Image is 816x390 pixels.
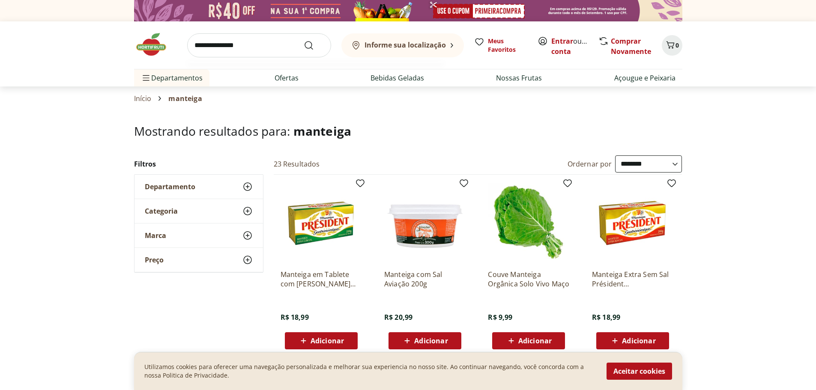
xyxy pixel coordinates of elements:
[145,231,166,240] span: Marca
[622,337,655,344] span: Adicionar
[389,332,461,349] button: Adicionar
[496,73,542,83] a: Nossas Frutas
[662,35,682,56] button: Carrinho
[384,313,412,322] span: R$ 20,99
[187,33,331,57] input: search
[274,159,320,169] h2: 23 Resultados
[285,332,358,349] button: Adicionar
[607,363,672,380] button: Aceitar cookies
[518,337,552,344] span: Adicionar
[611,36,651,56] a: Comprar Novamente
[592,270,673,289] a: Manteiga Extra Sem Sal Président Gastronomique 200g
[341,33,464,57] button: Informe sua localização
[568,159,612,169] label: Ordernar por
[145,256,164,264] span: Preço
[384,182,466,263] img: Manteiga com Sal Aviação 200g
[281,313,309,322] span: R$ 18,99
[135,248,263,272] button: Preço
[134,32,177,57] img: Hortifruti
[144,363,596,380] p: Utilizamos cookies para oferecer uma navegação personalizada e melhorar sua experiencia no nosso ...
[596,332,669,349] button: Adicionar
[551,36,589,57] span: ou
[275,73,299,83] a: Ofertas
[134,124,682,138] h1: Mostrando resultados para:
[304,40,324,51] button: Submit Search
[488,313,512,322] span: R$ 9,99
[365,40,446,50] b: Informe sua localização
[311,337,344,344] span: Adicionar
[492,332,565,349] button: Adicionar
[474,37,527,54] a: Meus Favoritos
[135,175,263,199] button: Departamento
[371,73,424,83] a: Bebidas Geladas
[614,73,676,83] a: Açougue e Peixaria
[281,182,362,263] img: Manteiga em Tablete com Sal Président 200g
[592,182,673,263] img: Manteiga Extra Sem Sal Président Gastronomique 200g
[488,270,569,289] a: Couve Manteiga Orgânica Solo Vivo Maço
[168,95,202,102] span: manteiga
[592,313,620,322] span: R$ 18,99
[135,199,263,223] button: Categoria
[135,223,263,247] button: Marca
[551,36,573,46] a: Entrar
[676,41,679,49] span: 0
[414,337,448,344] span: Adicionar
[384,270,466,289] a: Manteiga com Sal Aviação 200g
[134,95,152,102] a: Início
[281,270,362,289] a: Manteiga em Tablete com [PERSON_NAME] Président 200g
[145,182,195,191] span: Departamento
[134,155,263,173] h2: Filtros
[488,37,527,54] span: Meus Favoritos
[293,123,351,139] span: manteiga
[488,182,569,263] img: Couve Manteiga Orgânica Solo Vivo Maço
[145,207,178,215] span: Categoria
[551,36,598,56] a: Criar conta
[141,68,203,88] span: Departamentos
[141,68,151,88] button: Menu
